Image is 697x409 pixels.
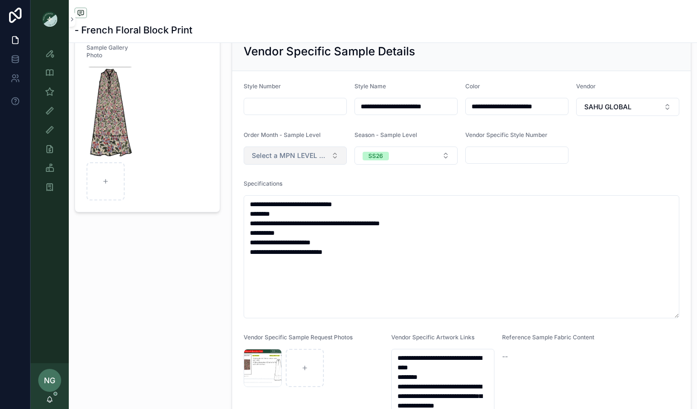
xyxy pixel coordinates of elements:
span: Reference Sample Fabric Content [502,334,594,341]
span: Order Month - Sample Level [244,131,321,138]
span: Vendor Specific Style Number [465,131,547,138]
span: Vendor Specific Sample Request Photos [244,334,353,341]
span: Vendor [576,83,596,90]
span: Select a MPN LEVEL ORDER MONTH [252,151,327,160]
span: Style Name [354,83,386,90]
div: scrollable content [31,38,69,208]
span: NG [44,375,55,386]
span: Style Number [244,83,281,90]
h2: Vendor Specific Sample Details [244,44,415,59]
span: Color [465,83,480,90]
span: SAHU GLOBAL [584,102,632,112]
span: Season - Sample Level [354,131,417,138]
span: Vendor Specific Artwork Links [391,334,474,341]
h1: - French Floral Block Print [75,23,193,37]
div: SS26 [368,152,383,160]
button: Select Button [354,147,458,165]
span: -- [502,352,508,361]
span: Specifications [244,180,282,187]
span: Sample Gallery Photo [86,44,128,59]
img: App logo [42,11,57,27]
img: Screenshot-2025-06-12-at-1.31.32-PM.png [86,67,134,158]
button: Select Button [244,147,347,165]
button: Select Button [576,98,679,116]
